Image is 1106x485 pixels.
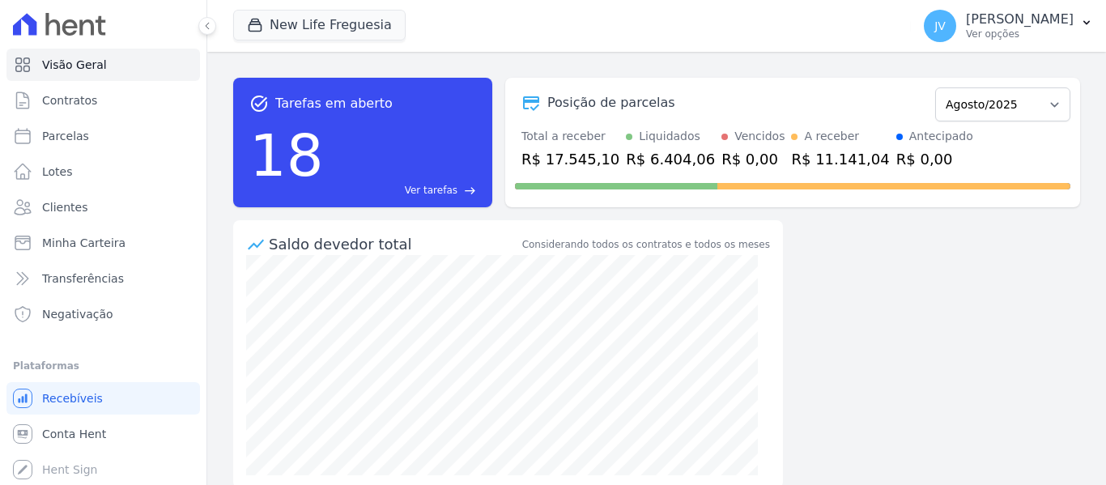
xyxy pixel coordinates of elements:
[6,262,200,295] a: Transferências
[42,92,97,108] span: Contratos
[966,28,1074,40] p: Ver opções
[804,128,859,145] div: A receber
[6,191,200,223] a: Clientes
[896,148,973,170] div: R$ 0,00
[13,356,194,376] div: Plataformas
[42,270,124,287] span: Transferências
[721,148,785,170] div: R$ 0,00
[734,128,785,145] div: Vencidos
[522,237,770,252] div: Considerando todos os contratos e todos os meses
[6,418,200,450] a: Conta Hent
[521,148,619,170] div: R$ 17.545,10
[233,10,406,40] button: New Life Freguesia
[249,113,324,198] div: 18
[521,128,619,145] div: Total a receber
[42,235,125,251] span: Minha Carteira
[966,11,1074,28] p: [PERSON_NAME]
[42,426,106,442] span: Conta Hent
[911,3,1106,49] button: JV [PERSON_NAME] Ver opções
[6,227,200,259] a: Minha Carteira
[42,306,113,322] span: Negativação
[6,155,200,188] a: Lotes
[6,84,200,117] a: Contratos
[6,298,200,330] a: Negativação
[269,233,519,255] div: Saldo devedor total
[934,20,946,32] span: JV
[639,128,700,145] div: Liquidados
[909,128,973,145] div: Antecipado
[6,120,200,152] a: Parcelas
[405,183,457,198] span: Ver tarefas
[547,93,675,113] div: Posição de parcelas
[6,49,200,81] a: Visão Geral
[464,185,476,197] span: east
[42,57,107,73] span: Visão Geral
[42,199,87,215] span: Clientes
[42,390,103,406] span: Recebíveis
[42,164,73,180] span: Lotes
[249,94,269,113] span: task_alt
[275,94,393,113] span: Tarefas em aberto
[6,382,200,415] a: Recebíveis
[42,128,89,144] span: Parcelas
[330,183,476,198] a: Ver tarefas east
[626,148,715,170] div: R$ 6.404,06
[791,148,889,170] div: R$ 11.141,04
